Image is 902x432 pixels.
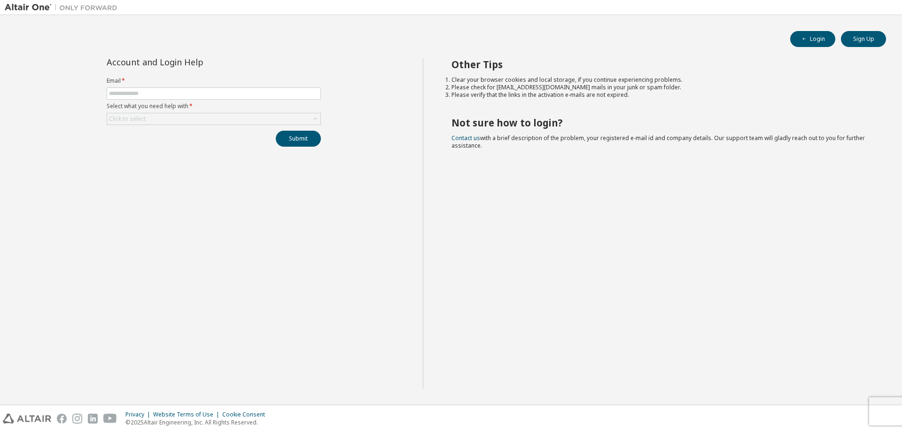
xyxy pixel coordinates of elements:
h2: Not sure how to login? [451,117,870,129]
div: Click to select [107,113,320,125]
span: with a brief description of the problem, your registered e-mail id and company details. Our suppo... [451,134,865,149]
img: Altair One [5,3,122,12]
div: Privacy [125,411,153,418]
li: Clear your browser cookies and local storage, if you continue experiencing problems. [451,76,870,84]
button: Login [790,31,835,47]
label: Select what you need help with [107,102,321,110]
a: Contact us [451,134,480,142]
button: Submit [276,131,321,147]
img: altair_logo.svg [3,414,51,424]
img: youtube.svg [103,414,117,424]
img: facebook.svg [57,414,67,424]
li: Please check for [EMAIL_ADDRESS][DOMAIN_NAME] mails in your junk or spam folder. [451,84,870,91]
h2: Other Tips [451,58,870,71]
div: Click to select [109,115,146,123]
p: © 2025 Altair Engineering, Inc. All Rights Reserved. [125,418,271,426]
div: Website Terms of Use [153,411,222,418]
img: linkedin.svg [88,414,98,424]
label: Email [107,77,321,85]
div: Account and Login Help [107,58,278,66]
button: Sign Up [841,31,886,47]
div: Cookie Consent [222,411,271,418]
img: instagram.svg [72,414,82,424]
li: Please verify that the links in the activation e-mails are not expired. [451,91,870,99]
